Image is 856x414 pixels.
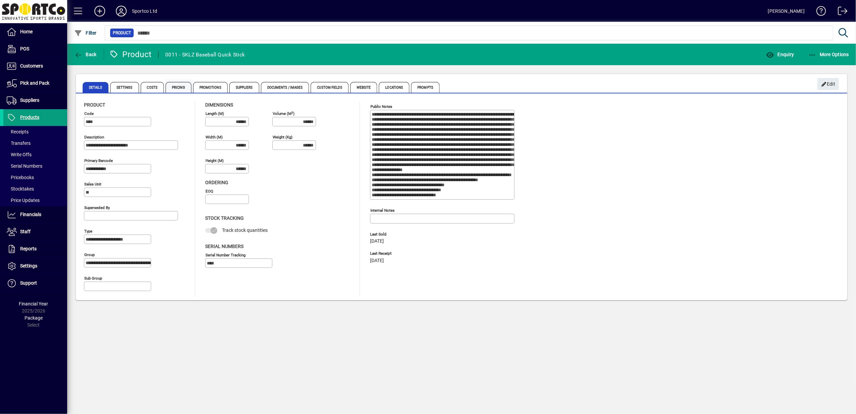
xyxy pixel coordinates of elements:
span: Website [350,82,377,93]
a: Knowledge Base [811,1,826,23]
span: [DATE] [370,258,384,263]
a: Stocktakes [3,183,67,195]
a: Settings [3,258,67,275]
span: Pricebooks [7,175,34,180]
mat-label: Public Notes [370,104,392,109]
a: Price Updates [3,195,67,206]
span: Financial Year [19,301,48,306]
a: Support [3,275,67,292]
span: Settings [110,82,139,93]
span: Support [20,280,37,286]
span: Locations [379,82,409,93]
span: Write Offs [7,152,32,157]
span: Suppliers [20,97,39,103]
span: Pick and Pack [20,80,49,86]
a: Staff [3,223,67,240]
button: Edit [817,78,839,90]
span: Last Sold [370,232,471,237]
span: Details [83,82,108,93]
mat-label: Length (m) [206,111,224,116]
sup: 3 [291,111,293,114]
span: Stocktakes [7,186,34,192]
mat-label: Description [84,135,104,139]
mat-label: Sub group [84,276,102,281]
button: Profile [110,5,132,17]
mat-label: Type [84,229,92,234]
button: Back [73,48,98,60]
mat-label: Group [84,252,95,257]
mat-label: Width (m) [206,135,223,139]
button: Filter [73,27,98,39]
mat-label: Internal Notes [370,208,395,213]
div: Product [109,49,152,60]
mat-label: Sales unit [84,182,101,187]
a: Pricebooks [3,172,67,183]
span: Enquiry [766,52,794,57]
mat-label: EOQ [206,189,213,194]
a: Home [3,24,67,40]
span: Dimensions [205,102,233,108]
span: Products [20,115,39,120]
span: Package [25,315,43,321]
span: Pricing [166,82,191,93]
mat-label: Weight (Kg) [273,135,292,139]
app-page-header-button: Back [67,48,104,60]
span: Promotions [193,82,228,93]
mat-label: Code [84,111,94,116]
a: Customers [3,58,67,75]
button: Enquiry [764,48,796,60]
span: Track stock quantities [222,227,268,233]
mat-label: Superseded by [84,205,110,210]
a: Financials [3,206,67,223]
span: More Options [808,52,849,57]
mat-label: Primary barcode [84,158,113,163]
span: Serial Numbers [205,244,243,249]
mat-label: Volume (m ) [273,111,295,116]
span: Product [84,102,105,108]
span: Edit [821,79,836,90]
span: Staff [20,229,31,234]
button: More Options [807,48,851,60]
span: Serial Numbers [7,163,42,169]
span: Last Receipt [370,251,471,256]
span: POS [20,46,29,51]
span: Prompts [411,82,440,93]
button: Add [89,5,110,17]
span: Ordering [205,180,228,185]
span: Transfers [7,140,31,146]
span: Custom Fields [311,82,348,93]
span: Back [74,52,97,57]
mat-label: Serial Number tracking [206,252,245,257]
span: Home [20,29,33,34]
span: Filter [74,30,97,36]
a: Suppliers [3,92,67,109]
a: Pick and Pack [3,75,67,92]
div: [PERSON_NAME] [768,6,805,16]
span: Price Updates [7,198,40,203]
a: Reports [3,241,67,257]
a: Transfers [3,137,67,149]
span: Documents / Images [261,82,309,93]
a: Receipts [3,126,67,137]
span: Costs [141,82,164,93]
a: Logout [833,1,848,23]
a: POS [3,41,67,57]
span: Product [113,30,131,36]
span: Suppliers [229,82,259,93]
span: Financials [20,212,41,217]
span: [DATE] [370,239,384,244]
span: Settings [20,263,37,268]
span: Customers [20,63,43,69]
span: Stock Tracking [205,215,244,221]
div: Sportco Ltd [132,6,157,16]
div: 0011 - SKLZ Baseball Quick Stick [165,49,245,60]
mat-label: Height (m) [206,158,224,163]
a: Serial Numbers [3,160,67,172]
span: Reports [20,246,37,251]
span: Receipts [7,129,29,134]
a: Write Offs [3,149,67,160]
